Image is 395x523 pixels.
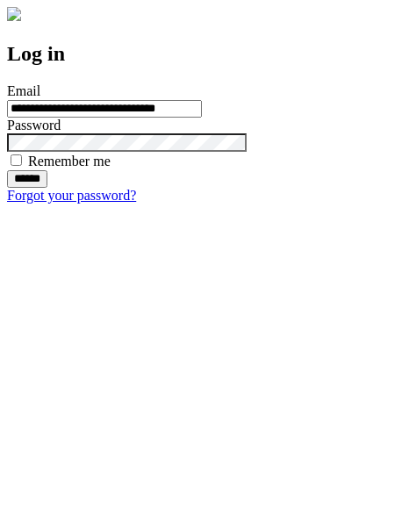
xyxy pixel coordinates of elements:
[7,42,388,66] h2: Log in
[7,188,136,203] a: Forgot your password?
[28,154,111,168] label: Remember me
[7,7,21,21] img: logo-4e3dc11c47720685a147b03b5a06dd966a58ff35d612b21f08c02c0306f2b779.png
[7,83,40,98] label: Email
[7,118,61,133] label: Password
